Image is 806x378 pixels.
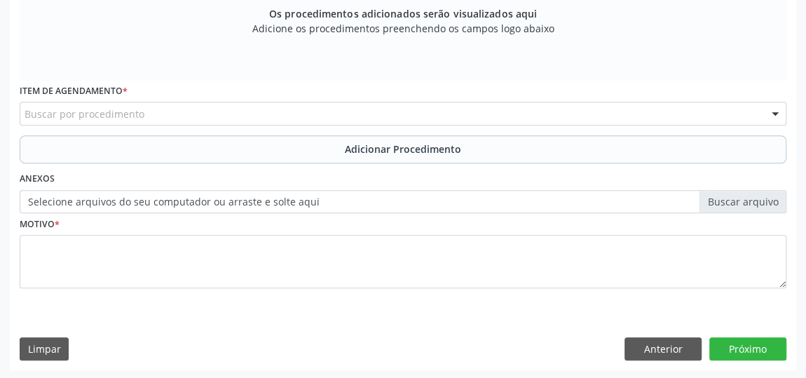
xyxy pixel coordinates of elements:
span: Buscar por procedimento [25,107,144,121]
label: Anexos [20,168,55,190]
span: Adicione os procedimentos preenchendo os campos logo abaixo [252,21,554,36]
label: Item de agendamento [20,81,128,102]
button: Próximo [709,337,786,361]
button: Anterior [624,337,702,361]
button: Adicionar Procedimento [20,135,786,163]
label: Motivo [20,213,60,235]
span: Adicionar Procedimento [345,142,461,156]
span: Os procedimentos adicionados serão visualizados aqui [269,6,537,21]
